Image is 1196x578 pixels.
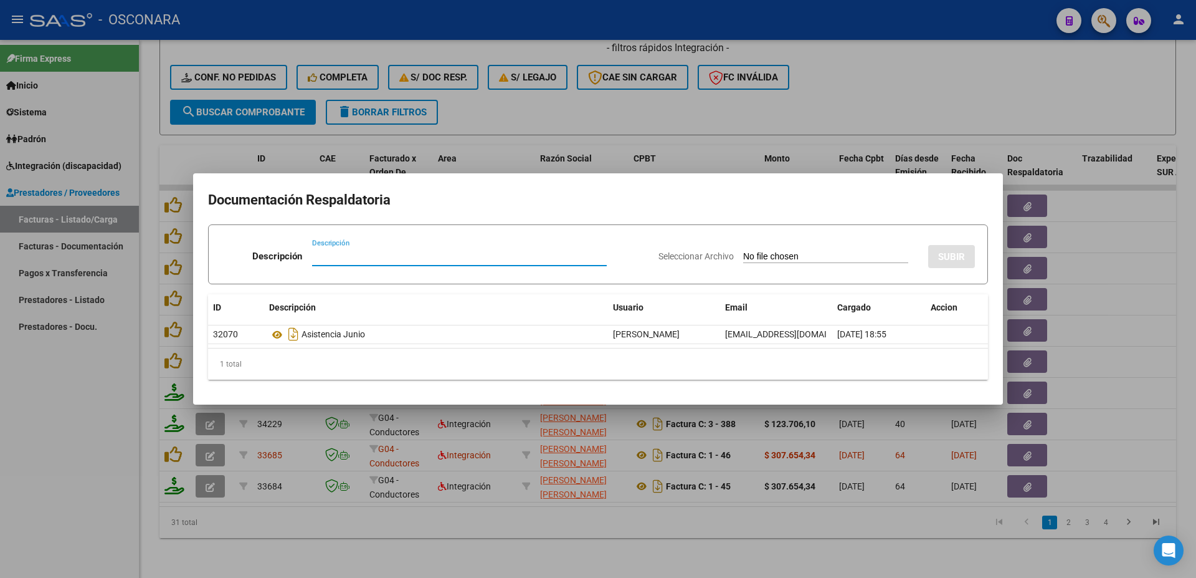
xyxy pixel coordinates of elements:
[658,251,734,261] span: Seleccionar Archivo
[1154,536,1184,566] div: Open Intercom Messenger
[837,302,871,312] span: Cargado
[208,294,264,321] datatable-header-cell: ID
[213,329,238,339] span: 32070
[837,329,886,339] span: [DATE] 18:55
[269,302,316,312] span: Descripción
[285,324,301,344] i: Descargar documento
[938,251,965,263] span: SUBIR
[608,294,720,321] datatable-header-cell: Usuario
[725,329,863,339] span: [EMAIL_ADDRESS][DOMAIN_NAME]
[269,324,603,344] div: Asistencia Junio
[725,302,747,312] span: Email
[720,294,832,321] datatable-header-cell: Email
[208,188,988,212] h2: Documentación Respaldatoria
[926,294,988,321] datatable-header-cell: Accion
[252,249,302,264] p: Descripción
[213,302,221,312] span: ID
[613,302,643,312] span: Usuario
[928,245,975,268] button: SUBIR
[208,349,988,380] div: 1 total
[832,294,926,321] datatable-header-cell: Cargado
[613,329,680,339] span: [PERSON_NAME]
[931,302,957,312] span: Accion
[264,294,608,321] datatable-header-cell: Descripción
